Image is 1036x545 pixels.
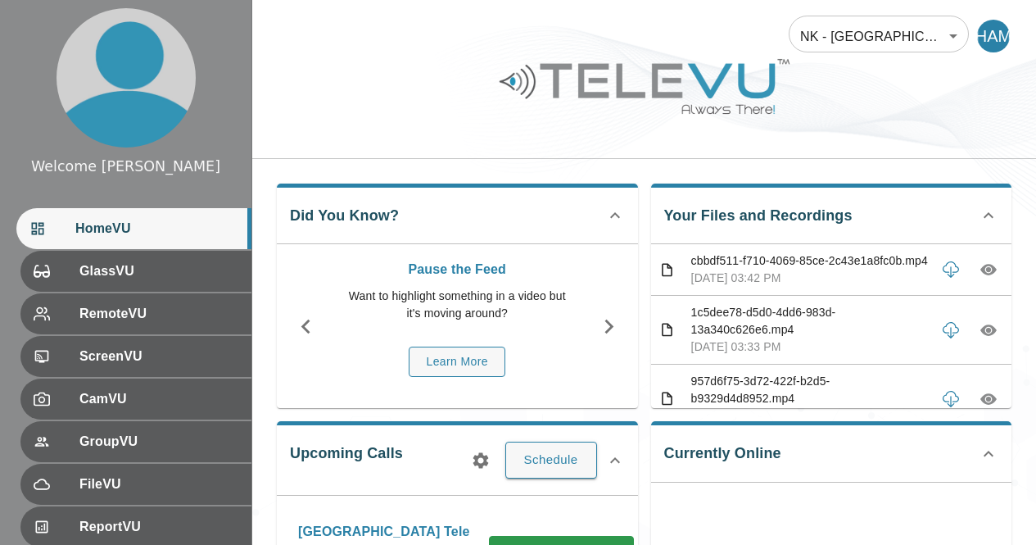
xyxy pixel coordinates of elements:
[16,208,251,249] div: HomeVU
[79,389,238,409] span: CamVU
[20,336,251,377] div: ScreenVU
[691,304,928,338] p: 1c5dee78-d5d0-4dd6-983d-13a340c626e6.mp4
[691,270,928,287] p: [DATE] 03:42 PM
[79,347,238,366] span: ScreenVU
[75,219,238,238] span: HomeVU
[497,52,792,120] img: Logo
[79,517,238,537] span: ReportVU
[409,347,505,377] button: Learn More
[505,442,597,478] button: Schedule
[789,13,969,59] div: NK - [GEOGRAPHIC_DATA]
[20,293,251,334] div: RemoteVU
[79,432,238,452] span: GroupVU
[20,421,251,462] div: GroupVU
[343,288,572,322] p: Want to highlight something in a video but it's moving around?
[79,304,238,324] span: RemoteVU
[691,338,928,356] p: [DATE] 03:33 PM
[79,475,238,494] span: FileVU
[691,407,928,425] p: [DATE] 03:31 PM
[691,373,928,407] p: 957d6f75-3d72-422f-b2d5-b9329d4d8952.mp4
[20,251,251,292] div: GlassVU
[343,260,572,279] p: Pause the Feed
[57,8,196,148] img: profile.png
[31,156,220,177] div: Welcome [PERSON_NAME]
[20,379,251,420] div: CamVU
[79,261,238,281] span: GlassVU
[977,20,1010,52] div: HAM
[691,252,928,270] p: cbbdf511-f710-4069-85ce-2c43e1a8fc0b.mp4
[20,464,251,505] div: FileVU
